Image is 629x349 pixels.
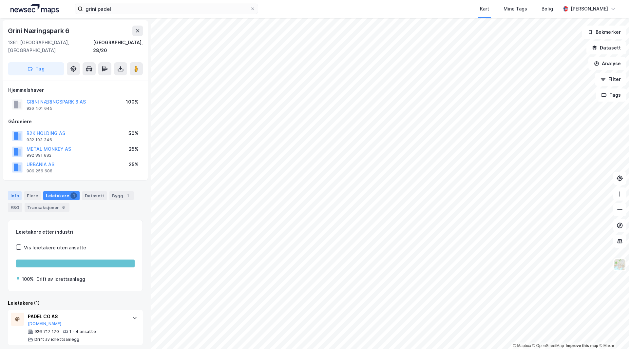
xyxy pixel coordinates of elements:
[70,192,77,199] div: 1
[566,343,598,348] a: Improve this map
[129,145,139,153] div: 25%
[28,321,62,326] button: [DOMAIN_NAME]
[27,137,52,143] div: 932 103 346
[596,88,626,102] button: Tags
[124,192,131,199] div: 1
[128,129,139,137] div: 50%
[109,191,134,200] div: Bygg
[27,106,52,111] div: 926 401 645
[513,343,531,348] a: Mapbox
[582,26,626,39] button: Bokmerker
[8,118,143,126] div: Gårdeiere
[129,161,139,168] div: 25%
[69,329,96,334] div: 1 - 4 ansatte
[25,203,69,212] div: Transaksjoner
[28,313,125,320] div: PADEL CO AS
[8,191,22,200] div: Info
[8,203,22,212] div: ESG
[532,343,564,348] a: OpenStreetMap
[588,57,626,70] button: Analyse
[8,86,143,94] div: Hjemmelshaver
[542,5,553,13] div: Bolig
[8,39,93,54] div: 1361, [GEOGRAPHIC_DATA], [GEOGRAPHIC_DATA]
[24,244,86,252] div: Vis leietakere uten ansatte
[586,41,626,54] button: Datasett
[595,73,626,86] button: Filter
[34,337,79,342] div: Drift av idrettsanlegg
[60,204,67,211] div: 6
[480,5,489,13] div: Kart
[596,318,629,349] div: Kontrollprogram for chat
[10,4,59,14] img: logo.a4113a55bc3d86da70a041830d287a7e.svg
[126,98,139,106] div: 100%
[43,191,80,200] div: Leietakere
[8,26,71,36] div: Grini Næringspark 6
[24,191,41,200] div: Eiere
[504,5,527,13] div: Mine Tags
[596,318,629,349] iframe: Chat Widget
[36,275,85,283] div: Drift av idrettsanlegg
[27,168,52,174] div: 989 256 688
[8,299,143,307] div: Leietakere (1)
[83,4,250,14] input: Søk på adresse, matrikkel, gårdeiere, leietakere eller personer
[93,39,143,54] div: [GEOGRAPHIC_DATA], 28/20
[16,228,135,236] div: Leietakere etter industri
[22,275,34,283] div: 100%
[571,5,608,13] div: [PERSON_NAME]
[8,62,64,75] button: Tag
[614,259,626,271] img: Z
[34,329,59,334] div: 926 717 170
[27,153,51,158] div: 992 891 882
[82,191,107,200] div: Datasett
